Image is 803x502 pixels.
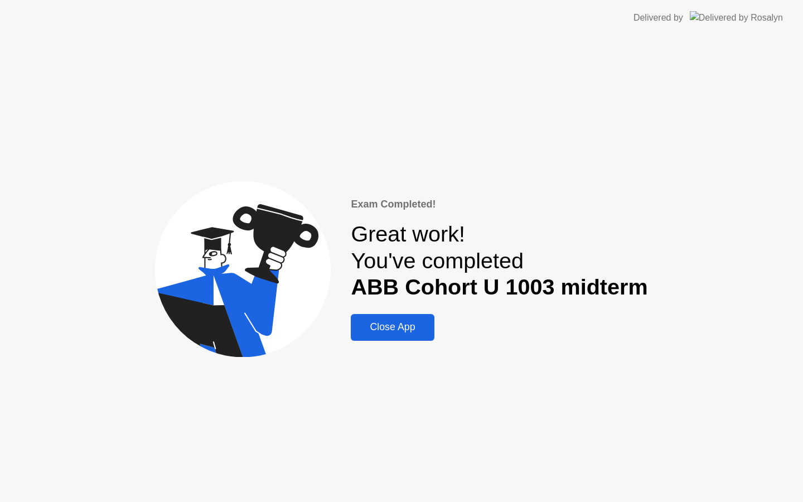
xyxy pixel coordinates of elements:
[351,221,647,301] div: Great work! You've completed
[351,314,434,341] button: Close App
[690,11,783,24] img: Delivered by Rosalyn
[354,321,430,333] div: Close App
[351,197,647,212] div: Exam Completed!
[633,11,683,25] div: Delivered by
[351,274,647,299] b: ABB Cohort U 1003 midterm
